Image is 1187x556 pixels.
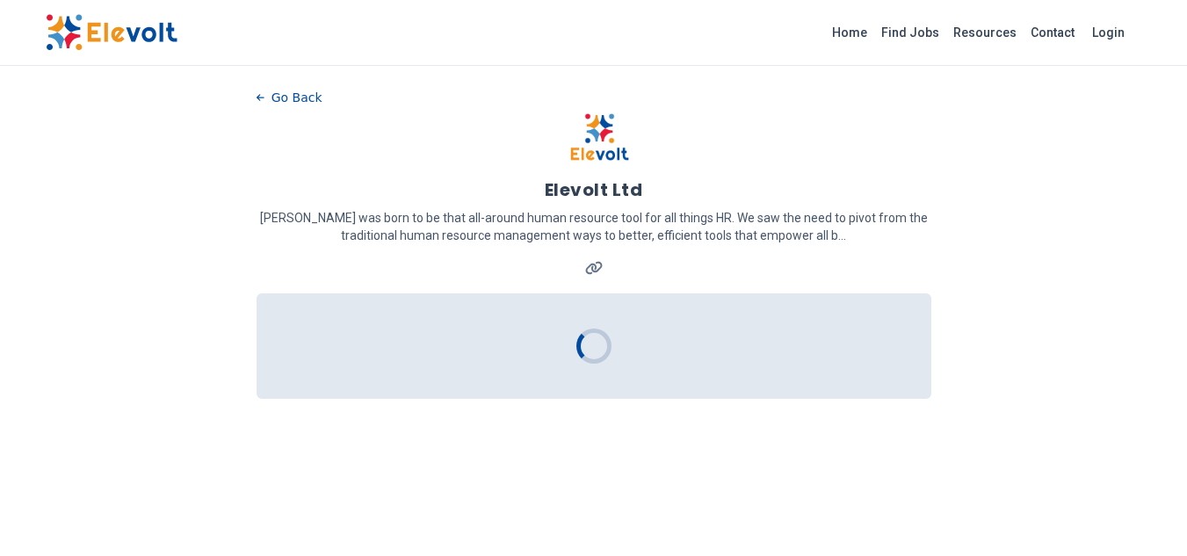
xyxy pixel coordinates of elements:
img: Elevolt Ltd [568,111,633,163]
a: Find Jobs [874,18,946,47]
a: Home [825,18,874,47]
a: Login [1082,15,1135,50]
a: Contact [1024,18,1082,47]
img: Elevolt [46,14,177,51]
p: [PERSON_NAME] was born to be that all-around human resource tool for all things HR. We saw the ne... [257,209,931,244]
button: Go Back [257,84,322,111]
a: Resources [946,18,1024,47]
div: Loading... [576,329,612,364]
h1: Elevolt Ltd [545,177,643,202]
